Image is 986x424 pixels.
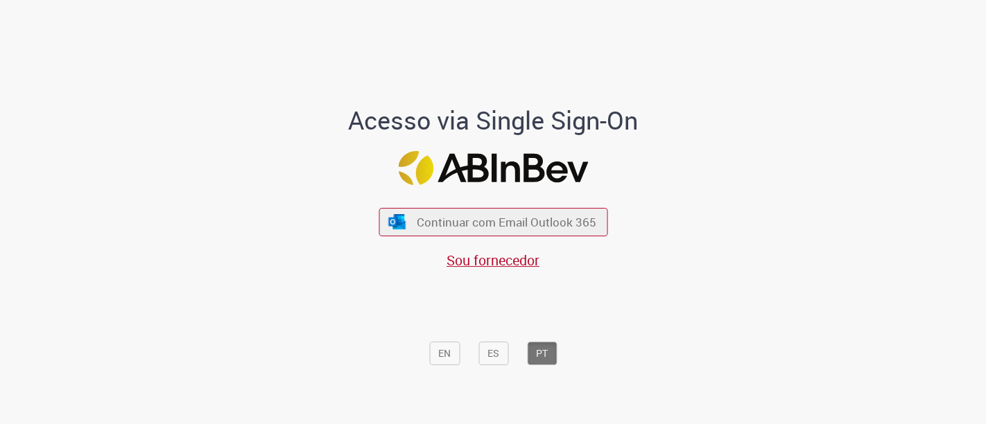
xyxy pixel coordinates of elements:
[417,214,596,230] span: Continuar com Email Outlook 365
[301,107,686,134] h1: Acesso via Single Sign-On
[478,342,508,365] button: ES
[527,342,557,365] button: PT
[447,251,539,270] a: Sou fornecedor
[379,208,607,236] button: ícone Azure/Microsoft 360 Continuar com Email Outlook 365
[388,214,407,229] img: ícone Azure/Microsoft 360
[398,151,588,185] img: Logo ABInBev
[429,342,460,365] button: EN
